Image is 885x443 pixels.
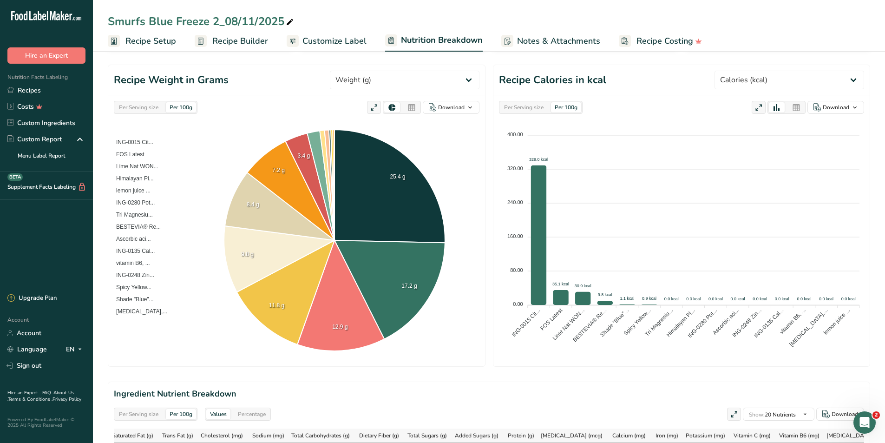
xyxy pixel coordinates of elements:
span: Protein (g) [508,431,534,440]
span: Tri Magnesiu... [109,212,153,218]
div: Powered By FoodLabelMaker © 2025 All Rights Reserved [7,417,85,428]
span: Iron (mg) [656,431,678,440]
button: Download [816,408,864,421]
tspan: ING-0280 Pot... [687,307,719,339]
tspan: 0.00 [513,301,523,307]
a: FAQ . [42,390,53,396]
span: ING-0015 Cit... [109,139,153,145]
span: Vitamin B6 (mg) [779,431,819,440]
span: Recipe Setup [125,35,176,47]
tspan: FOS Latest [539,307,564,331]
span: Ascorbic aci... [109,236,151,242]
a: Customize Label [287,31,367,52]
div: Download [438,103,465,112]
a: Notes & Attachments [501,31,600,52]
span: Lime Nat WON... [109,163,158,170]
span: Sodium (mg) [252,431,284,440]
div: Per Serving size [115,409,162,419]
tspan: [MEDICAL_DATA],... [788,307,829,348]
button: Hire an Expert [7,47,85,64]
tspan: BESTEVIA® Re... [571,307,608,343]
span: lemon juice ... [109,187,151,194]
a: Nutrition Breakdown [385,30,483,52]
tspan: 160.00 [507,233,523,239]
tspan: 400.00 [507,132,523,137]
tspan: Spicy Yellow... [623,307,652,337]
span: FOS Latest [109,151,144,158]
button: Download [807,101,864,114]
a: Language [7,341,47,357]
tspan: 320.00 [507,165,523,171]
h1: Recipe Weight in Grams [114,73,229,88]
div: Download [832,410,858,418]
span: BESTEVIA® Re... [109,224,161,230]
div: Per Serving size [115,102,162,112]
tspan: vitamin B6, ... [778,307,806,335]
div: Values [206,409,230,419]
span: Customize Label [302,35,367,47]
span: Vitamin C (mg) [734,431,771,440]
a: About Us . [7,390,74,403]
div: EN [66,344,85,355]
span: Spicy Yellow... [109,284,151,291]
span: Himalayan Pi... [109,175,154,182]
span: Calcium (mg) [612,431,646,440]
div: Download [823,103,849,112]
a: Recipe Setup [108,31,176,52]
tspan: ING-0248 Zin... [731,307,763,338]
button: Show:20 Nutrients [743,408,814,421]
span: Notes & Attachments [517,35,600,47]
tspan: Ascorbic aci... [711,307,741,336]
div: Per 100g [551,102,581,112]
span: Show: [749,411,765,418]
span: Total Sugars (g) [407,431,447,440]
a: Terms & Conditions . [8,396,52,403]
tspan: 240.00 [507,199,523,205]
span: 20 Nutrients [749,411,796,418]
span: Potassium (mg) [686,431,725,440]
tspan: lemon juice ... [822,307,851,336]
span: 2 [872,411,880,419]
div: Per Serving size [500,102,547,112]
span: ING-0248 Zin... [109,272,154,278]
div: Per 100g [166,102,196,112]
div: Upgrade Plan [7,294,57,303]
span: vitamin B6, ... [109,260,150,266]
button: Download [423,101,479,114]
div: Smurfs Blue Freeze 2_08/11/2025 [108,13,295,30]
span: Recipe Builder [212,35,268,47]
tspan: ING-0135 Cal... [753,307,785,339]
span: [MEDICAL_DATA],... [109,308,167,315]
span: ING-0280 Pot... [109,199,155,206]
a: Hire an Expert . [7,390,40,396]
span: ING-0135 Cal... [109,248,155,254]
span: [MEDICAL_DATA] (mcg) [541,431,603,440]
div: Percentage [234,409,269,419]
div: Per 100g [166,409,196,419]
span: Nutrition Breakdown [401,34,483,46]
span: Added Sugars (g) [455,431,498,440]
span: Trans Fat (g) [162,431,193,440]
div: Custom Report [7,134,62,144]
tspan: ING-0015 Cit... [511,307,541,337]
h1: Recipe Calories in kcal [499,73,606,88]
iframe: Intercom live chat [853,411,876,434]
tspan: 80.00 [510,267,523,273]
a: Privacy Policy [52,396,81,403]
tspan: Tri Magnesiu... [643,307,674,337]
a: Recipe Builder [195,31,268,52]
a: Recipe Costing [619,31,702,52]
span: Total Carbohydrates (g) [291,431,350,440]
span: Cholesterol (mg) [201,431,243,440]
span: Saturated Fat (g) [112,431,153,440]
span: Recipe Costing [636,35,693,47]
span: Dietary Fiber (g) [359,431,399,440]
h2: Ingredient Nutrient Breakdown [114,388,864,400]
span: Shade "Blue"... [109,296,154,303]
div: BETA [7,173,23,181]
tspan: Himalayan Pi... [665,307,696,338]
tspan: Lime Nat WON... [551,307,586,341]
tspan: Shade "Blue"... [599,307,630,338]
